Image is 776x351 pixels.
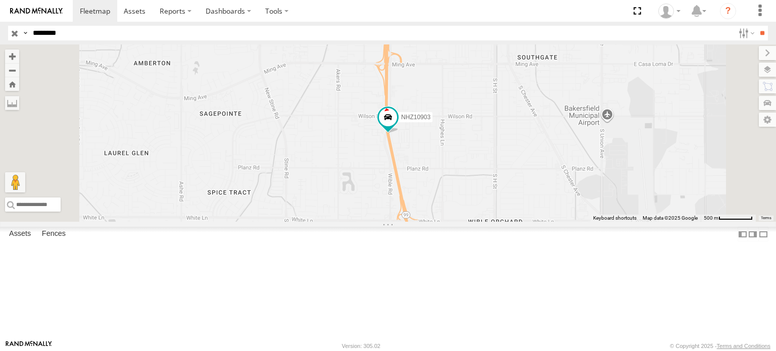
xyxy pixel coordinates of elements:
[593,215,637,222] button: Keyboard shortcuts
[5,172,25,192] button: Drag Pegman onto the map to open Street View
[758,227,768,241] label: Hide Summary Table
[720,3,736,19] i: ?
[37,227,71,241] label: Fences
[701,215,756,222] button: Map Scale: 500 m per 64 pixels
[761,216,771,220] a: Terms
[6,341,52,351] a: Visit our Website
[21,26,29,40] label: Search Query
[738,227,748,241] label: Dock Summary Table to the Left
[4,227,36,241] label: Assets
[759,113,776,127] label: Map Settings
[10,8,63,15] img: rand-logo.svg
[5,49,19,63] button: Zoom in
[704,215,718,221] span: 500 m
[401,113,430,120] span: NHZ10903
[670,343,770,349] div: © Copyright 2025 -
[717,343,770,349] a: Terms and Conditions
[643,215,698,221] span: Map data ©2025 Google
[5,96,19,110] label: Measure
[5,77,19,91] button: Zoom Home
[5,63,19,77] button: Zoom out
[748,227,758,241] label: Dock Summary Table to the Right
[735,26,756,40] label: Search Filter Options
[655,4,684,19] div: Zulema McIntosch
[342,343,380,349] div: Version: 305.02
